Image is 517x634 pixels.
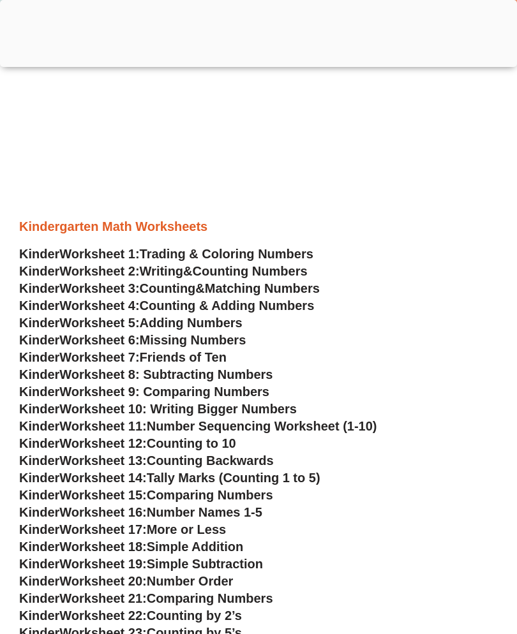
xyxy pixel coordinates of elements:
[140,264,184,278] span: Writing
[19,488,59,502] span: Kinder
[205,281,320,295] span: Matching Numbers
[19,402,297,416] a: KinderWorksheet 10: Writing Bigger Numbers
[59,350,139,364] span: Worksheet 7:
[59,488,146,502] span: Worksheet 15:
[59,402,297,416] span: Worksheet 10: Writing Bigger Numbers
[19,333,59,347] span: Kinder
[147,471,320,485] span: Tally Marks (Counting 1 to 5)
[19,247,59,261] span: Kinder
[59,522,146,536] span: Worksheet 17:
[59,591,146,605] span: Worksheet 21:
[19,350,227,364] a: KinderWorksheet 7:Friends of Ten
[19,281,59,295] span: Kinder
[19,471,59,485] span: Kinder
[19,281,320,295] a: KinderWorksheet 3:Counting&Matching Numbers
[453,573,517,634] iframe: Chat Widget
[59,540,146,554] span: Worksheet 18:
[19,436,59,450] span: Kinder
[19,316,243,330] a: KinderWorksheet 5:Adding Numbers
[147,488,273,502] span: Comparing Numbers
[19,316,59,330] span: Kinder
[59,453,146,468] span: Worksheet 13:
[59,247,139,261] span: Worksheet 1:
[147,453,274,468] span: Counting Backwards
[19,574,59,588] span: Kinder
[193,264,308,278] span: Counting Numbers
[140,316,243,330] span: Adding Numbers
[19,39,498,217] iframe: Advertisement
[19,402,59,416] span: Kinder
[19,367,59,381] span: Kinder
[59,608,146,623] span: Worksheet 22:
[147,522,226,536] span: More or Less
[19,385,269,399] a: KinderWorksheet 9: Comparing Numbers
[19,522,59,536] span: Kinder
[59,436,146,450] span: Worksheet 12:
[19,299,314,313] a: KinderWorksheet 4:Counting & Adding Numbers
[19,367,273,381] a: KinderWorksheet 8: Subtracting Numbers
[19,350,59,364] span: Kinder
[147,574,234,588] span: Number Order
[19,218,498,235] h3: Kindergarten Math Worksheets
[19,385,59,399] span: Kinder
[19,264,308,278] a: KinderWorksheet 2:Writing&Counting Numbers
[140,350,227,364] span: Friends of Ten
[147,557,263,571] span: Simple Subtraction
[147,436,236,450] span: Counting to 10
[19,264,59,278] span: Kinder
[59,557,146,571] span: Worksheet 19:
[59,505,146,519] span: Worksheet 16:
[140,299,315,313] span: Counting & Adding Numbers
[147,591,273,605] span: Comparing Numbers
[59,385,269,399] span: Worksheet 9: Comparing Numbers
[59,281,139,295] span: Worksheet 3:
[59,471,146,485] span: Worksheet 14:
[19,505,59,519] span: Kinder
[140,333,246,347] span: Missing Numbers
[19,540,59,554] span: Kinder
[59,299,139,313] span: Worksheet 4:
[19,419,59,433] span: Kinder
[147,419,377,433] span: Number Sequencing Worksheet (1-10)
[59,316,139,330] span: Worksheet 5:
[147,505,262,519] span: Number Names 1-5
[59,367,273,381] span: Worksheet 8: Subtracting Numbers
[59,333,139,347] span: Worksheet 6:
[59,574,146,588] span: Worksheet 20:
[147,608,242,623] span: Counting by 2’s
[19,591,59,605] span: Kinder
[59,419,146,433] span: Worksheet 11:
[140,247,313,261] span: Trading & Coloring Numbers
[19,333,246,347] a: KinderWorksheet 6:Missing Numbers
[19,247,313,261] a: KinderWorksheet 1:Trading & Coloring Numbers
[19,557,59,571] span: Kinder
[59,264,139,278] span: Worksheet 2:
[19,299,59,313] span: Kinder
[147,540,243,554] span: Simple Addition
[19,453,59,468] span: Kinder
[140,281,196,295] span: Counting
[19,608,59,623] span: Kinder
